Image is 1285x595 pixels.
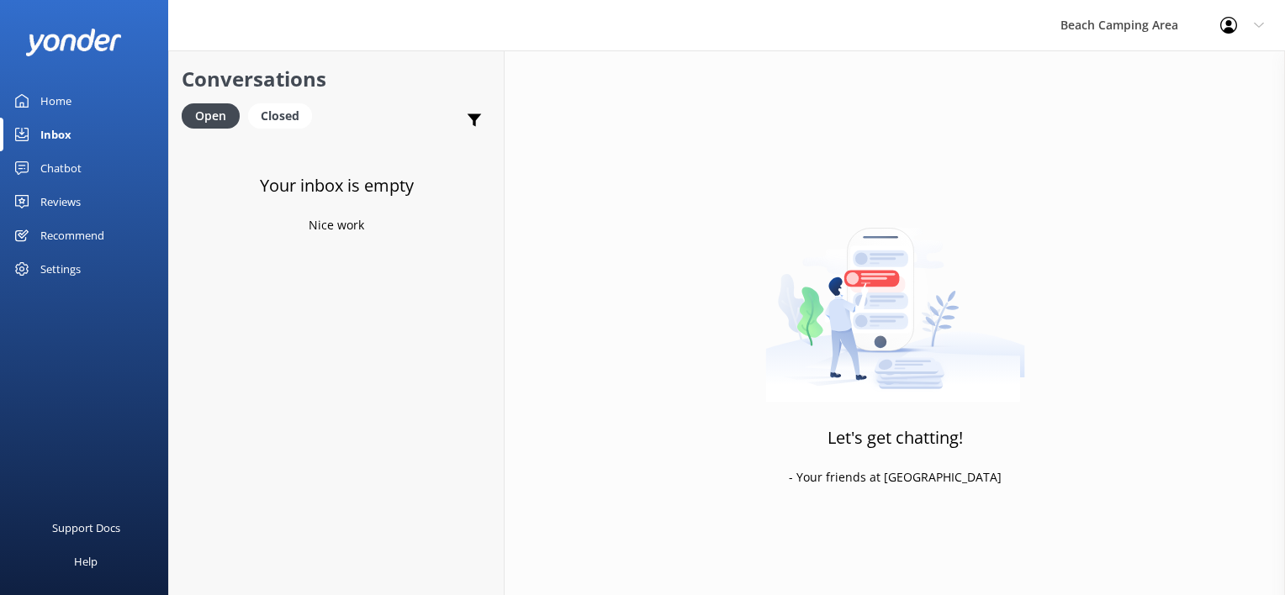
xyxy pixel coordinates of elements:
div: Chatbot [40,151,82,185]
div: Open [182,103,240,129]
div: Recommend [40,219,104,252]
img: yonder-white-logo.png [25,29,122,56]
div: Reviews [40,185,81,219]
h2: Conversations [182,63,491,95]
div: Help [74,545,98,578]
img: artwork of a man stealing a conversation from at giant smartphone [765,192,1025,403]
h3: Let's get chatting! [828,424,963,451]
div: Settings [40,252,81,286]
div: Closed [248,103,312,129]
div: Support Docs [52,511,120,545]
div: Inbox [40,118,71,151]
h3: Your inbox is empty [260,172,414,199]
a: Closed [248,106,320,124]
p: Nice work [309,216,364,234]
p: - Your friends at [GEOGRAPHIC_DATA] [789,468,1002,487]
div: Home [40,84,71,118]
a: Open [182,106,248,124]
